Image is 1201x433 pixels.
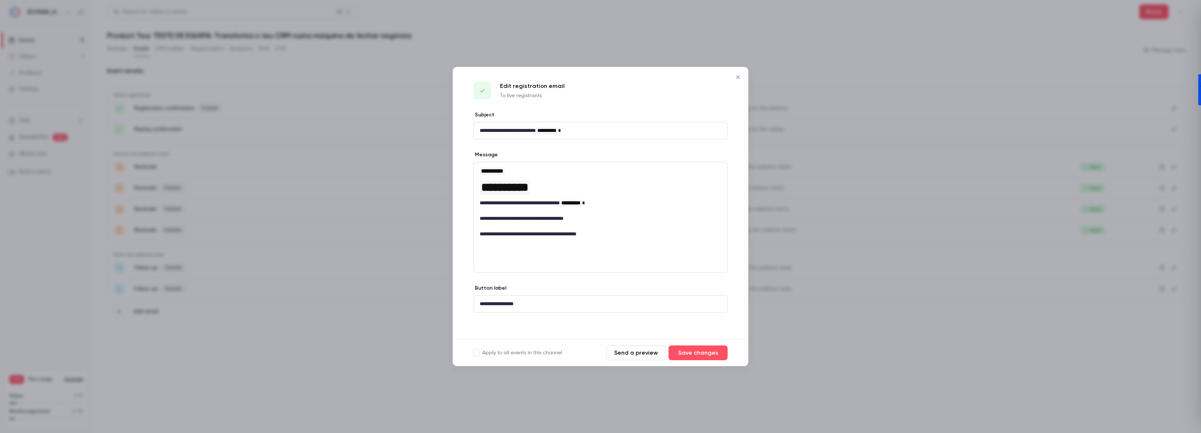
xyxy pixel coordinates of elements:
[473,151,498,158] label: Message
[474,122,727,139] div: editor
[500,92,565,99] p: To live registrants
[473,111,494,119] label: Subject
[731,70,745,85] button: Close
[474,296,727,312] div: editor
[474,162,727,242] div: editor
[500,82,565,91] p: Edit registration email
[473,349,562,357] label: Apply to all events in this channel
[606,345,666,360] button: Send a preview
[668,345,728,360] button: Save changes
[473,284,506,292] label: Button label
